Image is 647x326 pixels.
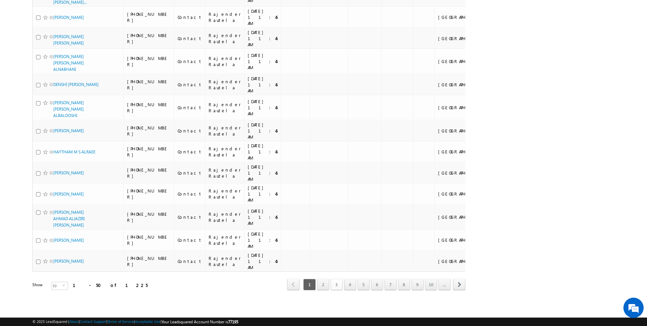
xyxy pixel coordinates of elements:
span: © 2025 LeadSquared | | | | | [32,319,238,325]
div: Rajender Rautela [209,146,241,158]
div: Contact [178,237,202,243]
a: [PERSON_NAME] [53,128,84,133]
a: prev [287,279,300,290]
span: 50 [52,282,62,290]
div: [DATE] 11:45 AM [248,76,278,94]
div: [DATE] 11:45 AM [248,122,278,140]
div: [DATE] 11:45 AM [248,208,278,226]
div: [GEOGRAPHIC_DATA] [438,58,488,64]
span: 1 [303,279,316,290]
a: 4 [344,279,356,290]
div: Rajender Rautela [209,167,241,179]
a: [PERSON_NAME] [PERSON_NAME] ALNABHANI [53,54,84,72]
a: next [453,279,465,290]
div: [PHONE_NUMBER] [127,79,171,91]
div: Rajender Rautela [209,11,241,23]
div: Contact [178,128,202,134]
a: [PERSON_NAME] [PERSON_NAME] ALBALOOSHI [53,100,84,118]
div: Rajender Rautela [209,79,241,91]
div: [PHONE_NUMBER] [127,188,171,200]
div: Rajender Rautela [209,32,241,45]
div: Chat with us now [35,35,113,44]
a: [PERSON_NAME] [53,259,84,264]
div: Contact [178,35,202,41]
div: [DATE] 11:45 AM [248,164,278,182]
div: [GEOGRAPHIC_DATA] [438,237,488,243]
div: Contact [178,58,202,64]
div: [DATE] 11:45 AM [248,52,278,70]
div: [DATE] 11:45 AM [248,231,278,249]
div: Rajender Rautela [209,125,241,137]
div: [GEOGRAPHIC_DATA] [438,191,488,197]
span: 77195 [228,319,238,324]
div: Rajender Rautela [209,211,241,223]
div: [PHONE_NUMBER] [127,125,171,137]
div: [DATE] 11:45 AM [248,98,278,117]
img: d_60004797649_company_0_60004797649 [11,35,28,44]
a: 6 [371,279,383,290]
div: [GEOGRAPHIC_DATA] [438,14,488,20]
div: Contact [178,258,202,264]
div: [DATE] 11:45 AM [248,143,278,161]
div: [GEOGRAPHIC_DATA] [438,128,488,134]
div: [PHONE_NUMBER] [127,32,171,45]
a: 3 [331,279,343,290]
div: Rajender Rautela [209,234,241,246]
div: Contact [178,14,202,20]
div: [GEOGRAPHIC_DATA] [438,214,488,220]
a: 7 [384,279,397,290]
div: Contact [178,170,202,176]
div: [PHONE_NUMBER] [127,146,171,158]
div: Rajender Rautela [209,255,241,267]
textarea: Type your message and hit 'Enter' [9,62,123,202]
a: [PERSON_NAME] [53,238,84,243]
a: DENSHI [PERSON_NAME] [53,82,99,87]
div: Show [32,282,46,288]
span: Your Leadsquared Account Number is [161,319,238,324]
a: [PERSON_NAME] [PERSON_NAME] [53,34,84,46]
div: Contact [178,149,202,155]
div: 1 - 50 of 1225 [73,281,148,289]
div: Contact [178,82,202,88]
a: ... [438,279,451,290]
a: HAYTHAM M S ALRAEE [53,149,95,154]
div: [PHONE_NUMBER] [127,167,171,179]
span: prev [287,279,300,290]
div: [PHONE_NUMBER] [127,211,171,223]
div: [DATE] 11:45 AM [248,8,278,26]
a: [PERSON_NAME] AHMAD ALJAZIRI [PERSON_NAME] [53,210,85,228]
span: select [62,284,68,287]
em: Start Chat [92,208,122,217]
div: [GEOGRAPHIC_DATA] [438,82,488,88]
div: Contact [178,105,202,111]
div: [PHONE_NUMBER] [127,11,171,23]
a: Contact Support [80,319,106,324]
a: 10 [425,279,437,290]
a: About [69,319,79,324]
div: [GEOGRAPHIC_DATA] [438,258,488,264]
div: Rajender Rautela [209,55,241,67]
div: [GEOGRAPHIC_DATA] [438,149,488,155]
a: [PERSON_NAME] [53,15,84,20]
div: [PHONE_NUMBER] [127,101,171,114]
span: next [453,279,465,290]
div: Contact [178,191,202,197]
div: Rajender Rautela [209,188,241,200]
a: [PERSON_NAME] [53,170,84,175]
a: Acceptable Use [135,319,160,324]
div: [GEOGRAPHIC_DATA] [438,35,488,41]
div: [DATE] 11:45 AM [248,252,278,270]
a: [PERSON_NAME] [53,191,84,197]
div: [GEOGRAPHIC_DATA] [438,105,488,111]
div: [GEOGRAPHIC_DATA] [438,170,488,176]
a: 9 [411,279,424,290]
div: [PHONE_NUMBER] [127,55,171,67]
div: Rajender Rautela [209,101,241,114]
div: [DATE] 11:45 AM [248,29,278,48]
a: 8 [398,279,410,290]
div: [PHONE_NUMBER] [127,255,171,267]
div: Contact [178,214,202,220]
div: [PHONE_NUMBER] [127,234,171,246]
div: Minimize live chat window [111,3,127,20]
a: 2 [317,279,329,290]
